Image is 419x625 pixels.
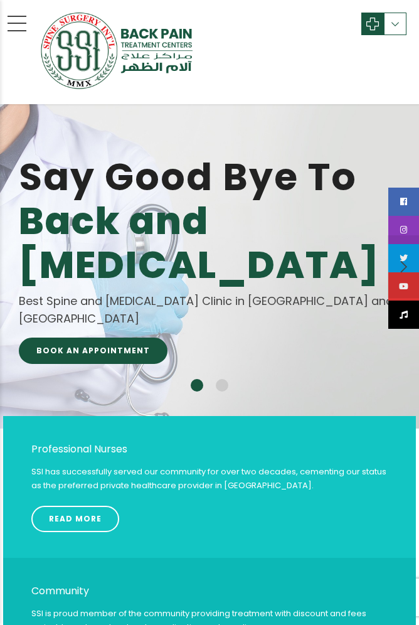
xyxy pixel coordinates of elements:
[31,584,388,599] div: Community
[36,11,200,90] img: SSI
[216,379,228,392] button: 2
[19,292,401,328] div: Best Spine and [MEDICAL_DATA] Clinic in [GEOGRAPHIC_DATA] and [GEOGRAPHIC_DATA]
[19,199,401,287] b: Back and [MEDICAL_DATA]
[19,155,401,287] span: Say Good Bye To
[31,442,388,457] div: Professional Nurses
[31,465,388,493] p: SSI has successfully served our community for over two decades, cementing our status as the prefe...
[49,515,102,523] span: READ MORE
[191,379,203,392] button: 1
[19,338,167,364] a: BOOK AN APPOINTMENT
[31,506,119,532] a: READ MORE
[36,347,150,355] span: BOOK AN APPOINTMENT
